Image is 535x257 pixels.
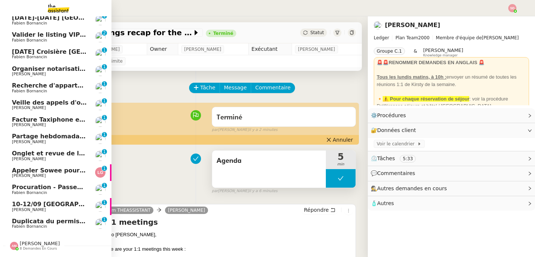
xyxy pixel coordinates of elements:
[377,170,415,176] span: Commentaires
[418,35,429,40] span: 2000
[224,83,247,92] span: Message
[12,201,189,208] span: 10-12/09 [GEOGRAPHIC_DATA] - [GEOGRAPHIC_DATA]
[102,132,107,137] nz-badge-sup: 1
[103,246,353,253] div: Here are your 1:1 meetings this week :
[103,115,106,122] p: 1
[20,247,57,251] span: 8 demandes en cours
[95,167,106,178] img: svg
[95,100,106,110] img: users%2FdHO1iM5N2ObAeWsI96eSgBoqS9g1%2Favatar%2Fdownload.png
[374,21,382,29] img: users%2F6xRYMDlSplNAG1E8vIMIov0Rm6B2%2Favatar%2F46b538c4-d5a1-4cd8-9ec8-bfce20d7be02
[95,66,106,76] img: users%2Fjeuj7FhI7bYLyCU6UIN9LElSS4x1%2Favatar%2F1678820456145.jpeg
[12,122,46,127] span: [PERSON_NAME]
[12,48,138,55] span: [DATE] Croisière [GEOGRAPHIC_DATA]
[371,185,450,191] span: 🕵️
[102,47,107,53] nz-badge-sup: 1
[12,14,131,21] span: [DATE]-[DATE] [GEOGRAPHIC_DATA]
[165,207,208,214] a: [PERSON_NAME]
[103,217,106,224] p: 1
[212,188,218,194] span: par
[103,166,106,172] p: 1
[368,181,535,196] div: 🕵️Autres demandes en cours
[377,155,395,161] span: Tâches
[12,72,46,76] span: [PERSON_NAME]
[12,207,46,212] span: [PERSON_NAME]
[377,185,447,191] span: Autres demandes en cours
[385,22,440,29] a: [PERSON_NAME]
[95,201,106,212] img: users%2FdHO1iM5N2ObAeWsI96eSgBoqS9g1%2Favatar%2Fdownload.png
[102,13,107,19] nz-badge-sup: 1
[95,49,106,59] img: users%2FNsDxpgzytqOlIY2WSYlFcHtx26m1%2Favatar%2F8901.jpg
[304,206,329,214] span: Répondre
[368,123,535,138] div: 🔐Données client
[326,161,356,168] span: min
[395,35,418,40] span: Plan Team
[371,111,409,120] span: ⚙️
[249,188,278,194] span: il y a 6 minutes
[255,83,291,92] span: Commentaire
[377,127,416,133] span: Données client
[12,55,47,59] span: Fabien Bornancin
[12,116,159,123] span: Facture Taxiphone et DHL - septembre 2025
[371,126,419,135] span: 🔐
[212,188,278,194] small: [PERSON_NAME]
[102,166,107,171] nz-badge-sup: 1
[103,217,353,227] h4: 1:1 meetings
[102,30,107,36] nz-badge-sup: 2
[95,151,106,161] img: users%2FUQAb0KOQcGeNVnssJf9NPUNij7Q2%2Favatar%2F2b208627-fdf6-43a8-9947-4b7c303c77f2
[102,64,107,69] nz-badge-sup: 1
[12,218,105,225] span: Duplicata du permis bateau
[383,96,469,102] strong: ⚠️ Pour chaque réservation de séjour
[251,83,295,93] button: Commentaire
[371,170,418,176] span: 💬
[12,31,137,38] span: Valider le listing VIP Moun en fanfare
[368,151,535,166] div: ⏲️Tâches 5:33
[12,184,122,191] span: Procuration - Passeport brésilien
[220,83,251,93] button: Message
[12,139,46,144] span: [PERSON_NAME]
[508,4,516,12] img: svg
[371,200,394,206] span: 🧴
[184,46,221,53] span: [PERSON_NAME]
[377,112,406,118] span: Procédures
[102,115,107,120] nz-badge-sup: 1
[423,47,463,53] span: [PERSON_NAME]
[414,47,417,57] span: &
[103,132,106,139] p: 1
[400,155,416,162] nz-tag: 5:33
[212,127,218,133] span: par
[333,136,353,144] span: Annuler
[102,183,107,188] nz-badge-sup: 1
[374,34,529,42] span: [PERSON_NAME]
[189,83,220,93] button: Tâche
[103,47,106,54] p: 1
[103,183,106,190] p: 1
[12,89,47,93] span: Fabien Bornancin
[310,30,324,35] span: Statut
[12,38,47,43] span: Fabien Bornancin
[371,155,422,161] span: ⏲️
[102,217,107,222] nz-badge-sup: 1
[248,43,292,55] td: Exécutant
[95,116,106,127] img: users%2FlTfsyV2F6qPWZMLkCFFmx0QkZeu2%2Favatar%2FChatGPT%20Image%201%20aou%CC%82t%202025%2C%2011_0...
[103,98,106,105] p: 1
[12,224,47,229] span: Fabien Bornancin
[12,99,154,106] span: Veille des appels d'offre - septembre 2025
[39,29,192,36] span: Send a 1:1 meetings recap for the week to come at 10AM - - 1 septembre 2025
[213,31,233,36] div: Terminé
[103,81,106,88] p: 1
[368,196,535,211] div: 🧴Autres
[12,167,182,174] span: Appeler Sowee pour reprogrammer le rendez-vous
[374,47,405,55] nz-tag: Groupe C.1
[368,108,535,123] div: ⚙️Procédures
[103,64,106,71] p: 1
[12,21,47,26] span: Fabien Bornancin
[377,140,417,148] span: Voir le calendrier
[377,200,394,206] span: Autres
[103,200,106,207] p: 1
[103,13,106,20] p: 1
[200,83,215,92] span: Tâche
[423,53,458,57] span: Knowledge manager
[20,241,60,246] span: [PERSON_NAME]
[103,231,353,238] div: Hello [PERSON_NAME],
[12,150,179,157] span: Onglet et revue de littérature - 1 septembre 2025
